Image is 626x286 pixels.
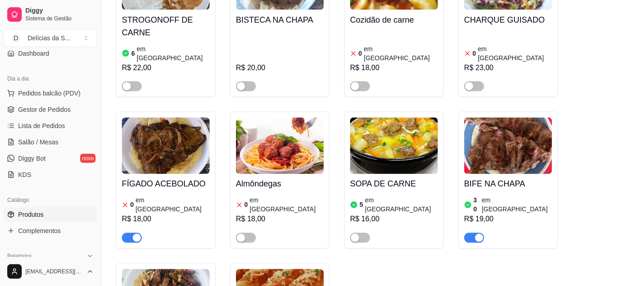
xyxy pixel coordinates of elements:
article: 0 [359,49,362,58]
div: R$ 19,00 [464,214,552,225]
article: em [GEOGRAPHIC_DATA] [135,196,210,214]
img: product-image [122,118,210,174]
div: R$ 16,00 [350,214,438,225]
article: em [GEOGRAPHIC_DATA] [364,44,438,62]
a: Gestor de Pedidos [4,102,97,117]
span: Gestor de Pedidos [18,105,71,114]
a: DiggySistema de Gestão [4,4,97,25]
span: KDS [18,170,31,179]
h4: BISTECA NA CHAPA [236,14,324,26]
h4: Almôndegas [236,178,324,191]
article: 0 [130,200,134,210]
div: Delícias da S ... [28,33,70,43]
a: Dashboard [4,46,97,61]
img: product-image [236,118,324,174]
h4: BIFE NA CHAPA [464,178,552,191]
span: Relatórios [7,253,32,260]
div: Catálogo [4,193,97,207]
button: Pedidos balcão (PDV) [4,86,97,100]
a: Lista de Pedidos [4,119,97,133]
article: 5 [360,200,363,210]
h4: SOPA DE CARNE [350,178,438,191]
img: product-image [464,118,552,174]
article: em [GEOGRAPHIC_DATA] [478,44,552,62]
div: Dia a dia [4,71,97,86]
article: em [GEOGRAPHIC_DATA] [365,196,438,214]
article: em [GEOGRAPHIC_DATA] [482,196,552,214]
h4: Cozidão de carne [350,14,438,26]
span: Produtos [18,210,43,219]
span: Complementos [18,226,61,235]
div: R$ 18,00 [236,214,324,225]
a: Complementos [4,224,97,238]
div: R$ 20,00 [236,62,324,73]
button: [EMAIL_ADDRESS][DOMAIN_NAME] [4,261,97,282]
div: R$ 18,00 [350,62,438,73]
span: Lista de Pedidos [18,121,65,130]
span: Salão / Mesas [18,138,58,147]
h4: FÍGADO ACEBOLADO [122,178,210,191]
span: Dashboard [18,49,49,58]
article: em [GEOGRAPHIC_DATA] [137,44,210,62]
h4: CHARQUE GUISADO [464,14,552,26]
span: Sistema de Gestão [25,15,94,22]
article: 30 [474,196,480,214]
span: Pedidos balcão (PDV) [18,89,81,98]
a: Diggy Botnovo [4,151,97,166]
span: [EMAIL_ADDRESS][DOMAIN_NAME] [25,268,83,275]
span: Diggy Bot [18,154,46,163]
span: D [11,33,20,43]
img: product-image [350,118,438,174]
h4: STROGONOFF DE CARNE [122,14,210,39]
a: Produtos [4,207,97,222]
article: 6 [131,49,135,58]
article: 0 [245,200,248,210]
div: R$ 22,00 [122,62,210,73]
div: R$ 23,00 [464,62,552,73]
article: em [GEOGRAPHIC_DATA] [250,196,324,214]
article: 0 [473,49,477,58]
div: R$ 18,00 [122,214,210,225]
a: Salão / Mesas [4,135,97,149]
button: Select a team [4,29,97,47]
span: Diggy [25,7,94,15]
a: KDS [4,167,97,182]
